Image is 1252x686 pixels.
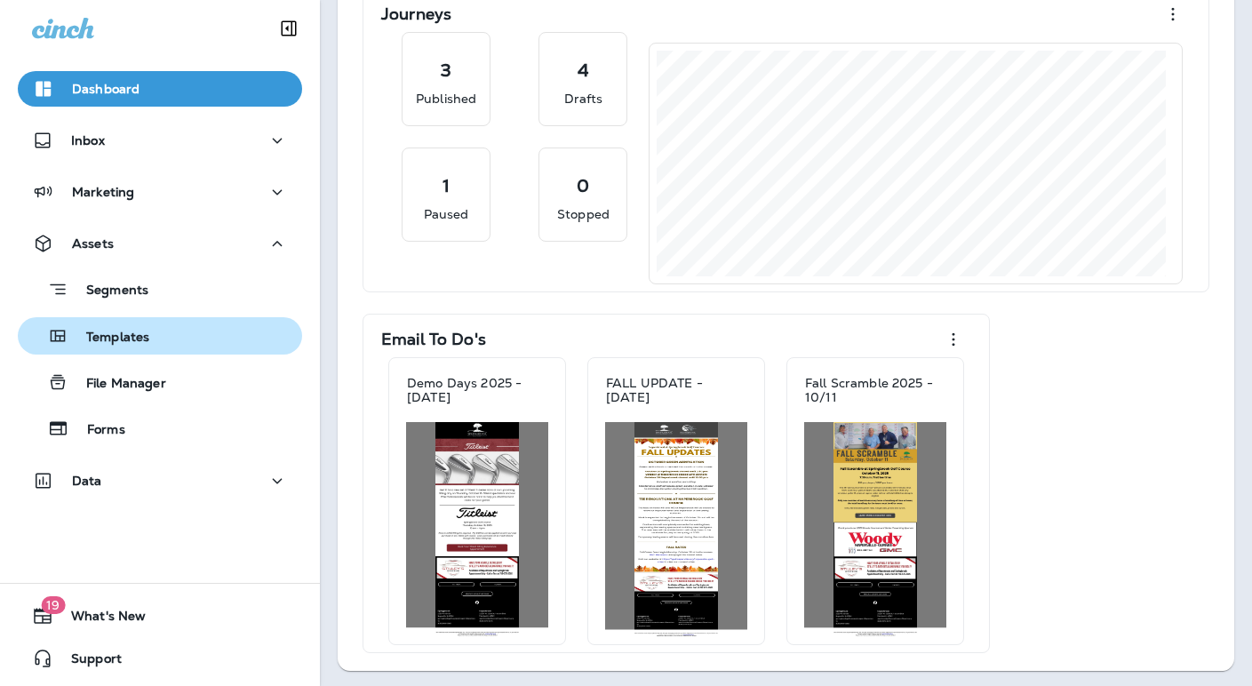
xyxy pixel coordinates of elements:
p: Segments [68,283,148,300]
span: 19 [41,596,65,614]
button: File Manager [18,363,302,401]
p: 0 [577,177,589,195]
button: Segments [18,270,302,308]
p: FALL UPDATE - [DATE] [606,376,746,404]
button: Collapse Sidebar [264,11,314,46]
button: Inbox [18,123,302,158]
p: Journeys [381,5,451,23]
p: Forms [69,422,125,439]
p: Data [72,474,102,488]
p: Templates [68,330,149,347]
p: Drafts [564,90,603,108]
button: Marketing [18,174,302,210]
p: Stopped [557,205,610,223]
img: 6611e23e-45d5-4444-9145-a621f9c82483.jpg [804,422,946,637]
p: File Manager [68,376,166,393]
p: Inbox [71,133,105,148]
button: Data [18,463,302,499]
p: Dashboard [72,82,140,96]
button: Assets [18,226,302,261]
span: What's New [53,609,146,630]
p: 3 [441,61,451,79]
button: Templates [18,317,302,355]
img: ce7f0c7c-5c5c-4fb4-be02-06282433cec3.jpg [605,422,747,637]
p: Marketing [72,185,134,199]
p: Email To Do's [381,331,486,348]
span: Support [53,651,122,673]
button: Support [18,641,302,676]
p: Demo Days 2025 - [DATE] [407,376,547,404]
img: bcf75b19-021b-483c-82f2-7992a81b9a12.jpg [406,422,548,637]
p: 4 [578,61,589,79]
p: Paused [424,205,469,223]
button: 19What's New [18,598,302,634]
p: Fall Scramble 2025 - 10/11 [805,376,945,404]
p: 1 [443,177,450,195]
button: Forms [18,410,302,447]
button: Dashboard [18,71,302,107]
p: Published [416,90,476,108]
p: Assets [72,236,114,251]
